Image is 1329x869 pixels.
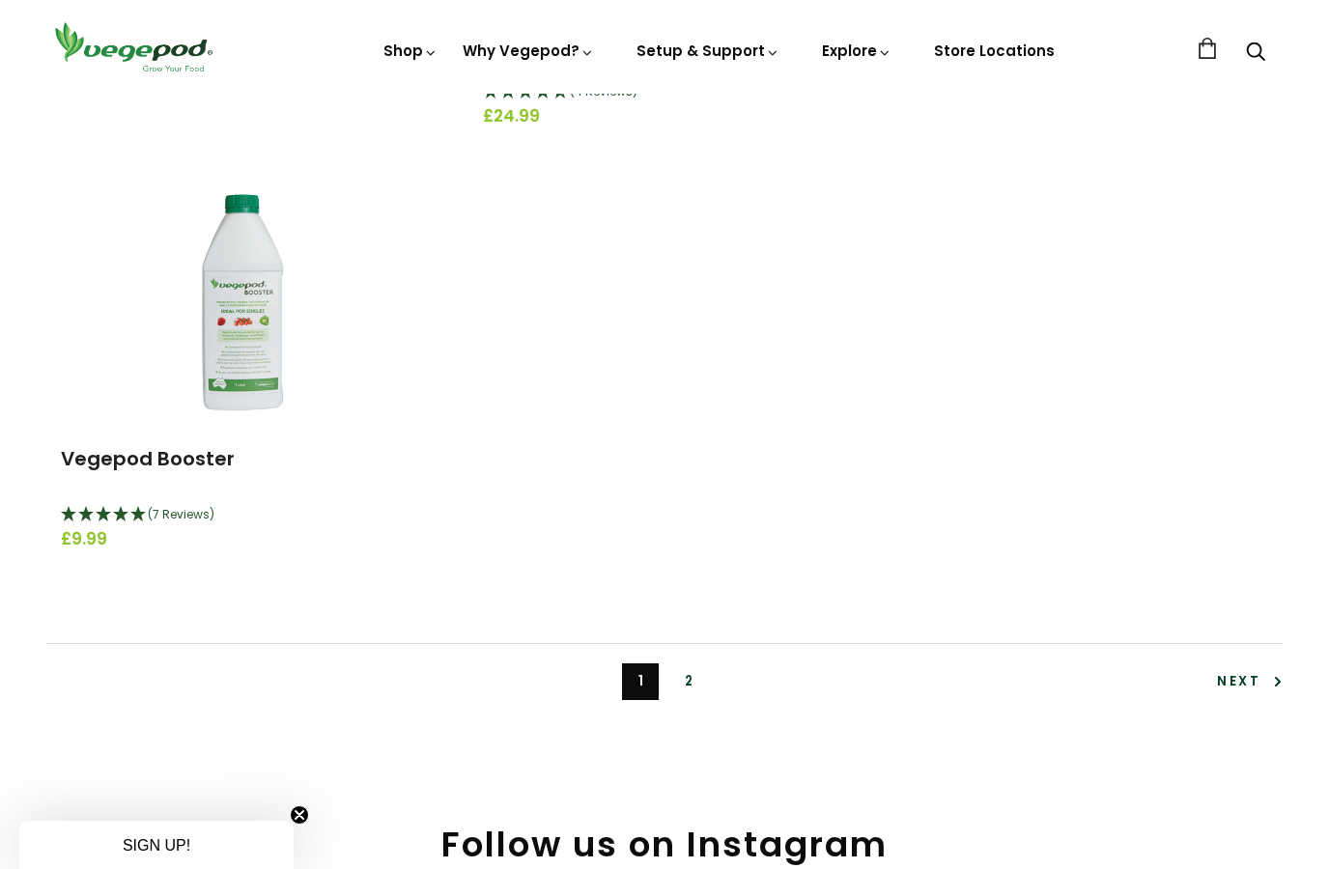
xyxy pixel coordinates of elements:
[934,41,1055,61] a: Store Locations
[463,41,594,61] a: Why Vegepod?
[636,41,779,61] a: Setup & Support
[1246,43,1265,64] a: Search
[61,445,235,472] a: Vegepod Booster
[570,83,637,99] span: 4.25 Stars - 4 Reviews
[822,41,891,61] a: Explore
[670,663,707,700] a: 2
[19,821,294,869] div: SIGN UP!Close teaser
[1217,672,1283,690] span: Next
[61,503,423,528] div: 5 Stars - 7 Reviews
[638,672,643,690] span: 1
[46,824,1283,865] h2: Follow us on Instagram
[1217,663,1283,700] a: Next
[290,805,309,825] button: Close teaser
[148,506,214,522] span: 5 Stars - 7 Reviews
[122,182,363,423] img: Vegepod Booster
[383,41,438,61] a: Shop
[483,104,845,129] span: £24.99
[46,19,220,74] img: Vegepod
[123,837,190,854] span: SIGN UP!
[61,527,423,552] span: £9.99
